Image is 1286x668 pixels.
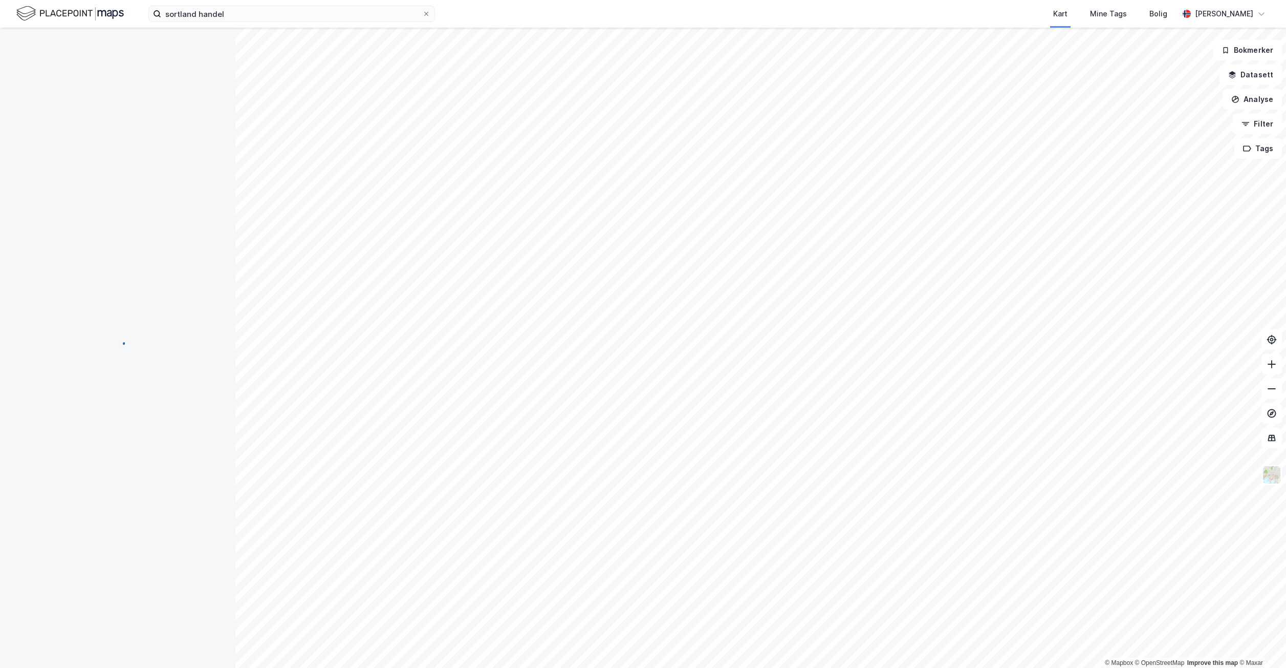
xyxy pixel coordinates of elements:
[1262,465,1281,485] img: Z
[1213,40,1282,60] button: Bokmerker
[1149,8,1167,20] div: Bolig
[161,6,422,22] input: Søk på adresse, matrikkel, gårdeiere, leietakere eller personer
[1135,659,1185,666] a: OpenStreetMap
[1233,114,1282,134] button: Filter
[1187,659,1238,666] a: Improve this map
[16,5,124,23] img: logo.f888ab2527a4732fd821a326f86c7f29.svg
[1219,65,1282,85] button: Datasett
[1223,89,1282,110] button: Analyse
[1105,659,1133,666] a: Mapbox
[1053,8,1067,20] div: Kart
[1090,8,1127,20] div: Mine Tags
[110,333,126,350] img: spinner.a6d8c91a73a9ac5275cf975e30b51cfb.svg
[1234,138,1282,159] button: Tags
[1195,8,1253,20] div: [PERSON_NAME]
[1235,619,1286,668] iframe: Chat Widget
